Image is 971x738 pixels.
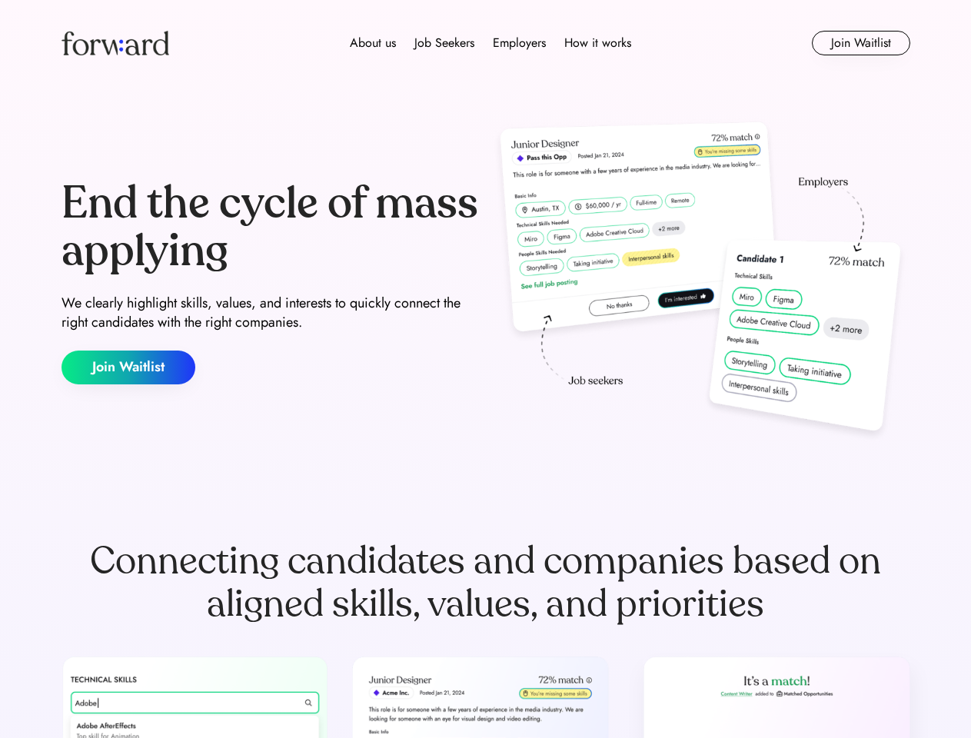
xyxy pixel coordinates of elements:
div: End the cycle of mass applying [62,180,480,274]
img: Forward logo [62,31,169,55]
div: About us [350,34,396,52]
div: Employers [493,34,546,52]
button: Join Waitlist [812,31,910,55]
div: We clearly highlight skills, values, and interests to quickly connect the right candidates with t... [62,294,480,332]
div: How it works [564,34,631,52]
img: hero-image.png [492,117,910,447]
button: Join Waitlist [62,351,195,384]
div: Job Seekers [414,34,474,52]
div: Connecting candidates and companies based on aligned skills, values, and priorities [62,540,910,626]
